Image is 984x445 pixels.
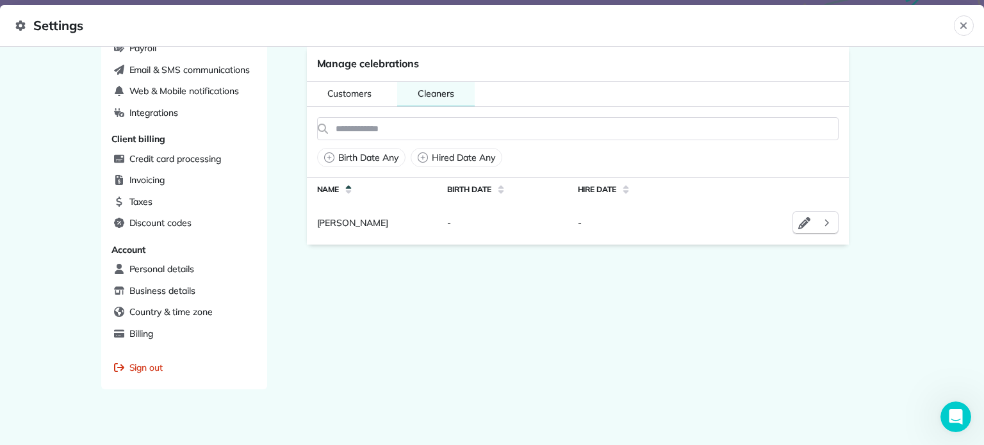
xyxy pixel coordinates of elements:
[109,171,259,190] a: Invoicing
[109,82,259,101] a: Web & Mobile notifications
[15,15,954,36] span: Settings
[109,359,259,378] a: Sign out
[954,15,974,36] button: Close
[109,193,259,212] a: Taxes
[578,216,709,229] span: -
[129,174,165,186] span: Invoicing
[447,216,578,229] span: -
[317,184,340,195] span: Name
[129,195,153,208] span: Taxes
[109,39,259,58] a: Payroll
[109,325,259,344] a: Billing
[109,282,259,301] a: Business details
[129,305,213,318] span: Country & time zone
[109,260,259,279] a: Personal details
[109,61,259,80] a: Email & SMS communications
[109,150,259,169] a: Credit card processing
[447,184,491,195] span: Birth Date
[111,244,146,255] span: Account
[317,183,448,196] button: Name
[327,88,372,99] span: Customers
[129,327,154,340] span: Billing
[109,214,259,233] a: Discount codes
[129,263,194,275] span: Personal details
[940,401,971,432] iframe: Intercom live chat
[129,216,192,229] span: Discount codes
[578,184,617,195] span: Hire Date
[129,85,239,97] span: Web & Mobile notifications
[109,303,259,322] a: Country & time zone
[109,104,259,123] a: Integrations
[317,56,419,71] h2: Manage celebrations
[129,63,250,76] span: Email & SMS communications
[129,106,179,119] span: Integrations
[447,183,578,196] button: Birth Date
[129,42,157,54] span: Payroll
[317,216,448,229] span: [PERSON_NAME]
[129,284,195,297] span: Business details
[418,88,454,99] span: Cleaners
[111,133,165,145] span: Client billing
[129,152,221,165] span: Credit card processing
[578,183,709,196] button: Hire Date
[129,361,163,374] span: Sign out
